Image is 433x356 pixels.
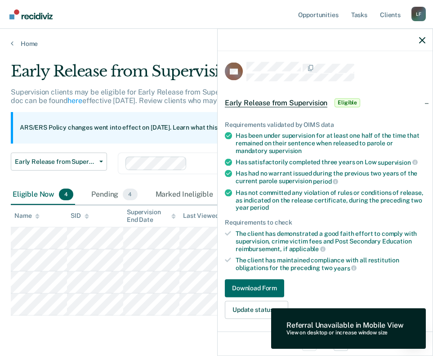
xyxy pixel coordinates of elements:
[250,204,268,211] span: period
[225,98,327,107] span: Early Release from Supervision
[123,189,137,200] span: 4
[183,212,227,220] div: Last Viewed
[71,212,89,220] div: SID
[378,158,417,166] span: supervision
[225,219,425,226] div: Requirements to check
[11,88,393,105] p: Supervision clients may be eligible for Early Release from Supervision if they meet certain crite...
[411,7,426,21] button: Profile dropdown button
[20,123,273,132] p: ARS/ERS Policy changes went into effect on [DATE]. Learn what this means for you:
[313,177,338,185] span: period
[225,301,288,319] button: Update status
[225,121,425,128] div: Requirements validated by OIMS data
[335,98,360,107] span: Eligible
[236,189,425,211] div: Has not committed any violation of rules or conditions of release, as indicated on the release ce...
[15,158,96,166] span: Early Release from Supervision
[11,185,75,205] div: Eligible Now
[89,185,139,205] div: Pending
[11,40,422,48] a: Home
[59,189,73,200] span: 4
[11,62,401,88] div: Early Release from Supervision
[286,330,403,336] div: View on desktop or increase window size
[127,208,176,224] div: Supervision End Date
[225,279,284,297] button: Download Form
[236,158,425,166] div: Has satisfactorily completed three years on Low
[9,9,53,19] img: Recidiviz
[289,245,326,252] span: applicable
[411,7,426,21] div: L F
[236,132,425,154] div: Has been under supervision for at least one half of the time that remained on their sentence when...
[286,321,403,329] div: Referral Unavailable in Mobile View
[154,185,234,205] div: Marked Ineligible
[269,147,302,154] span: supervision
[236,257,425,272] div: The client has maintained compliance with all restitution obligations for the preceding two
[218,331,433,355] div: 1 / 4
[14,212,40,220] div: Name
[218,88,433,117] div: Early Release from SupervisionEligible
[67,96,82,105] a: here
[225,279,425,297] a: Navigate to form link
[236,230,425,252] div: The client has demonstrated a good faith effort to comply with supervision, crime victim fees and...
[236,170,425,185] div: Has had no warrant issued during the previous two years of the current parole supervision
[334,264,357,271] span: years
